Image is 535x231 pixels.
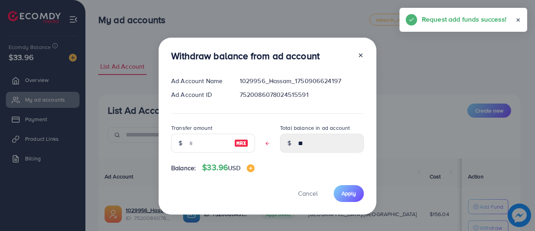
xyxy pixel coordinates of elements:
[165,90,233,99] div: Ad Account ID
[280,124,350,132] label: Total balance in ad account
[171,164,196,173] span: Balance:
[334,185,364,202] button: Apply
[342,189,356,197] span: Apply
[202,163,254,173] h4: $33.96
[171,124,212,132] label: Transfer amount
[422,14,506,24] h5: Request add funds success!
[233,90,370,99] div: 7520086078024515591
[288,185,327,202] button: Cancel
[247,164,255,172] img: image
[298,189,318,198] span: Cancel
[171,50,320,62] h3: Withdraw balance from ad account
[233,76,370,85] div: 1029956_Hassam_1750906624197
[234,138,248,148] img: image
[165,76,233,85] div: Ad Account Name
[228,164,240,172] span: USD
